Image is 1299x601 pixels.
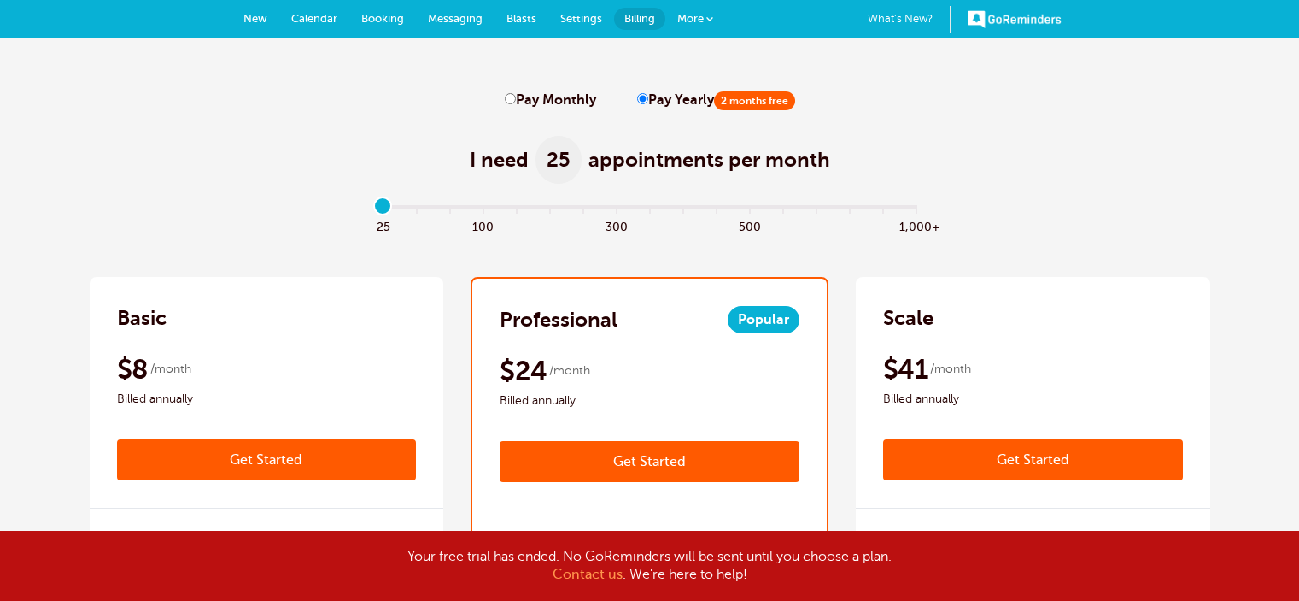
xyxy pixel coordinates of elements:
span: 1,000+ [899,215,933,235]
a: Get Started [500,441,799,482]
span: appointments per month [588,146,830,174]
span: Popular [728,306,799,333]
label: Pay Yearly [637,92,795,109]
span: 2 months free [714,91,795,110]
span: Billing [624,12,655,25]
span: New [243,12,267,25]
span: Billed annually [117,389,417,410]
h2: Professional [500,306,617,333]
div: Your free trial has ended. No GoReminders will be sent until you choose a plan. . We're here to h... [223,548,1077,584]
span: Calendar [291,12,337,25]
span: 500 [733,215,766,235]
span: 300 [600,215,633,235]
a: What's New? [868,6,951,33]
span: Settings [560,12,602,25]
span: /month [150,359,191,380]
span: Blasts [506,12,536,25]
a: Get Started [117,439,417,480]
input: Pay Yearly2 months free [637,93,648,104]
span: $24 [500,354,547,388]
span: More [677,12,704,25]
a: Contact us [553,567,623,582]
span: $41 [883,352,927,386]
span: /month [930,359,971,380]
input: Pay Monthly [505,93,516,104]
a: Billing [614,8,665,30]
span: 100 [466,215,500,235]
span: Billed annually [883,389,1183,410]
h2: Basic [117,304,167,332]
a: Get Started [883,439,1183,480]
span: /month [549,361,590,381]
span: Booking [361,12,404,25]
span: Messaging [428,12,483,25]
span: $8 [117,352,149,386]
span: 25 [535,136,582,184]
span: I need [470,146,529,174]
h2: Scale [883,304,933,332]
label: Pay Monthly [505,92,596,109]
span: Billed annually [500,391,799,411]
span: 25 [366,215,400,235]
